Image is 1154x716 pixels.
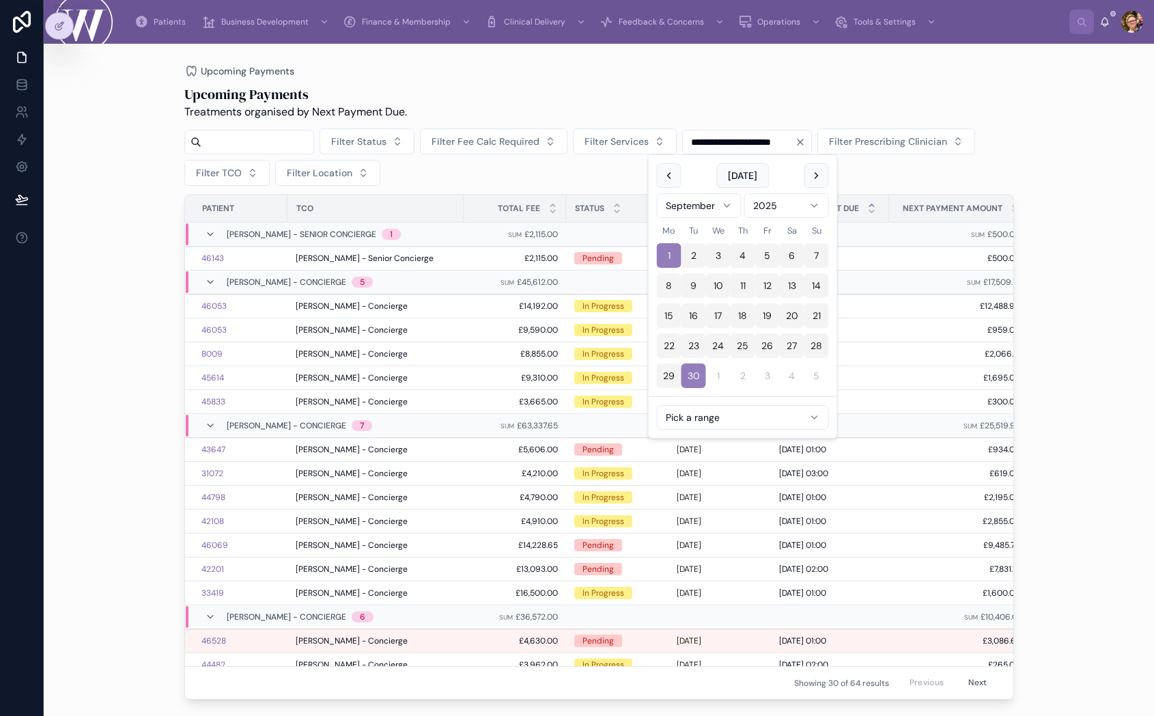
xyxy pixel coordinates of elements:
[201,492,225,503] a: 44798
[339,10,478,34] a: Finance & Membership
[779,564,828,575] span: [DATE] 02:00
[472,444,558,455] a: £5,606.00
[574,396,660,408] a: In Progress
[296,564,408,575] span: [PERSON_NAME] - Concierge
[574,443,660,456] a: Pending
[779,516,881,527] a: [DATE] 01:00
[201,659,279,670] a: 44482
[897,635,1020,646] a: £3,086.67
[201,564,224,575] span: 42201
[897,659,1020,670] a: £265.00
[296,203,313,214] span: TCO
[501,278,514,287] small: Sum
[296,588,455,598] a: [PERSON_NAME] - Concierge
[296,444,408,455] span: [PERSON_NAME] - Concierge
[201,325,279,335] a: 46053
[706,273,731,298] button: Wednesday, 10 September 2025, selected
[201,516,224,527] span: 42108
[779,444,826,455] span: [DATE] 01:00
[677,635,701,646] p: [DATE]
[677,468,763,479] a: [DATE]
[524,229,558,240] span: £2,115.00
[731,363,755,388] button: Thursday, 2 October 2025
[296,540,455,551] a: [PERSON_NAME] - Concierge
[574,372,660,384] a: In Progress
[755,243,780,268] button: Friday, 5 September 2025, selected
[804,273,829,298] button: Sunday, 14 September 2025, selected
[574,563,660,575] a: Pending
[184,64,294,78] a: Upcoming Payments
[201,396,225,407] a: 45833
[779,659,881,670] a: [DATE] 02:00
[897,516,1020,527] a: £2,855.00
[585,135,649,148] span: Filter Services
[296,468,408,479] span: [PERSON_NAME] - Concierge
[817,128,975,154] button: Select Button
[755,303,780,328] button: Friday, 19 September 2025, selected
[755,333,780,358] button: Friday, 26 September 2025, selected
[829,135,947,148] span: Filter Prescribing Clinician
[959,672,996,693] button: Next
[897,372,1020,383] span: £1,695.00
[287,166,352,180] span: Filter Location
[779,588,826,598] span: [DATE] 01:00
[780,303,804,328] button: Saturday, 20 September 2025, selected
[420,128,567,154] button: Select Button
[201,444,279,455] a: 43647
[472,301,558,312] a: £14,192.00
[897,564,1020,575] a: £7,831.14
[201,588,279,598] a: 33419
[472,468,558,479] a: £4,210.00
[681,363,706,388] button: Today, Tuesday, 30 September 2025, selected
[582,587,624,599] div: In Progress
[201,253,224,264] a: 46143
[897,396,1020,407] a: £300.00
[201,372,224,383] a: 45614
[734,10,828,34] a: Operations
[331,135,386,148] span: Filter Status
[582,396,624,408] div: In Progress
[677,588,763,598] a: [DATE]
[296,325,455,335] a: [PERSON_NAME] - Concierge
[657,303,681,328] button: Monday, 15 September 2025, selected
[472,659,558,670] a: £3,962.00
[201,540,228,551] span: 46069
[201,325,227,335] a: 46053
[677,564,763,575] a: [DATE]
[681,273,706,298] button: Tuesday, 9 September 2025, selected
[677,588,701,598] p: [DATE]
[296,348,455,359] a: [PERSON_NAME] - Concierge
[296,396,455,407] a: [PERSON_NAME] - Concierge
[472,516,558,527] a: £4,910.00
[472,396,558,407] a: £3,665.00
[362,16,451,27] span: Finance & Membership
[779,492,881,503] a: [DATE] 01:00
[481,10,593,34] a: Clinical Delivery
[897,492,1020,503] a: £2,195.00
[731,223,755,238] th: Thursday
[755,273,780,298] button: Friday, 12 September 2025, selected
[472,540,558,551] span: £14,228.65
[830,10,943,34] a: Tools & Settings
[201,588,224,598] span: 33419
[595,10,731,34] a: Feedback & Concerns
[472,325,558,335] span: £9,590.00
[657,243,681,268] button: Monday, 1 September 2025, selected
[296,301,408,312] span: [PERSON_NAME] - Concierge
[296,301,455,312] a: [PERSON_NAME] - Concierge
[780,333,804,358] button: Saturday, 27 September 2025, selected
[681,223,706,238] th: Tuesday
[582,252,614,264] div: Pending
[779,588,881,598] a: [DATE] 01:00
[296,253,455,264] a: [PERSON_NAME] - Senior Concierge
[983,277,1020,288] span: £17,509.13
[706,243,731,268] button: Wednesday, 3 September 2025, selected
[657,363,681,388] button: Monday, 29 September 2025, selected
[779,492,826,503] span: [DATE] 01:00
